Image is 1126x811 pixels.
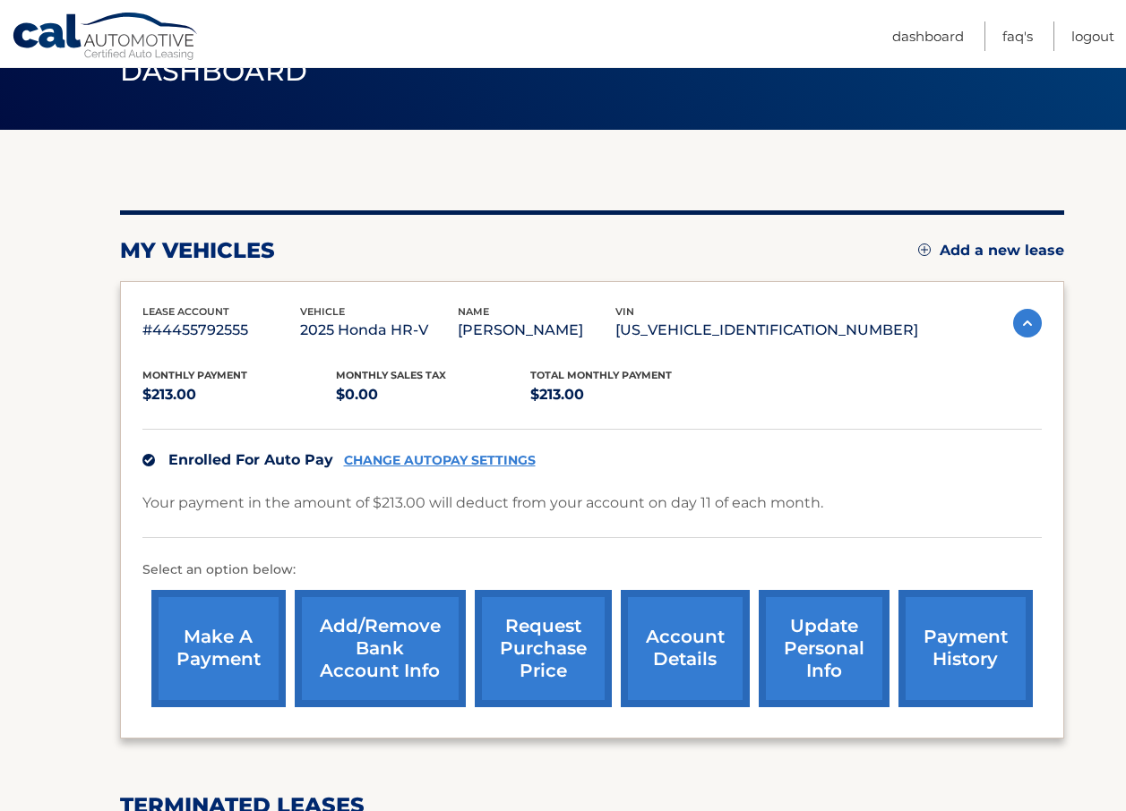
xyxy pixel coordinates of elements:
[615,305,634,318] span: vin
[142,369,247,381] span: Monthly Payment
[621,590,750,707] a: account details
[295,590,466,707] a: Add/Remove bank account info
[120,237,275,264] h2: my vehicles
[615,318,918,343] p: [US_VEHICLE_IDENTIFICATION_NUMBER]
[918,242,1064,260] a: Add a new lease
[300,305,345,318] span: vehicle
[344,453,536,468] a: CHANGE AUTOPAY SETTINGS
[142,454,155,466] img: check.svg
[168,451,333,468] span: Enrolled For Auto Pay
[142,491,823,516] p: Your payment in the amount of $213.00 will deduct from your account on day 11 of each month.
[530,369,672,381] span: Total Monthly Payment
[458,305,489,318] span: name
[530,382,725,407] p: $213.00
[142,305,229,318] span: lease account
[336,369,446,381] span: Monthly sales Tax
[759,590,890,707] a: update personal info
[1071,21,1114,51] a: Logout
[300,318,458,343] p: 2025 Honda HR-V
[336,382,530,407] p: $0.00
[1013,309,1042,337] img: accordion-active.svg
[142,382,337,407] p: $213.00
[898,590,1033,707] a: payment history
[1002,21,1033,51] a: FAQ's
[151,590,286,707] a: make a payment
[892,21,964,51] a: Dashboard
[475,590,612,707] a: request purchase price
[142,559,1042,581] p: Select an option below:
[120,55,308,88] span: Dashboard
[12,12,200,64] a: Cal Automotive
[458,318,615,343] p: [PERSON_NAME]
[918,243,931,256] img: add.svg
[142,318,300,343] p: #44455792555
